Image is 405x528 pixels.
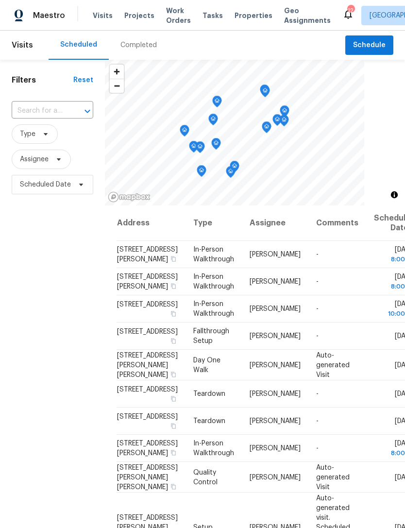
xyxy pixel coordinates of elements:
div: Map marker [230,161,239,176]
button: Copy Address [169,482,178,491]
span: [PERSON_NAME] [250,333,301,340]
button: Copy Address [169,282,178,290]
div: Map marker [189,141,199,156]
button: Copy Address [169,337,178,345]
span: Work Orders [166,6,191,25]
span: Geo Assignments [284,6,331,25]
span: Schedule [353,39,386,51]
span: Properties [235,11,272,20]
div: Reset [73,75,93,85]
span: - [316,445,319,452]
span: [PERSON_NAME] [250,418,301,425]
span: [STREET_ADDRESS][PERSON_NAME][PERSON_NAME] [117,352,178,378]
span: In-Person Walkthrough [193,301,234,317]
span: [PERSON_NAME] [250,306,301,312]
div: Map marker [197,165,206,180]
span: [STREET_ADDRESS][PERSON_NAME] [117,273,178,290]
th: Assignee [242,205,308,241]
span: [PERSON_NAME] [250,251,301,258]
span: - [316,418,319,425]
span: Assignee [20,154,49,164]
span: [STREET_ADDRESS] [117,413,178,420]
div: Map marker [226,166,236,181]
span: Fallthrough Setup [193,328,229,344]
button: Copy Address [169,394,178,403]
span: - [316,306,319,312]
div: Map marker [195,141,205,156]
canvas: Map [105,60,364,205]
th: Comments [308,205,366,241]
span: [STREET_ADDRESS][PERSON_NAME][PERSON_NAME] [117,464,178,490]
div: Scheduled [60,40,97,50]
span: [STREET_ADDRESS] [117,386,178,393]
button: Copy Address [169,370,178,378]
div: Completed [120,40,157,50]
span: [PERSON_NAME] [250,361,301,368]
div: Map marker [208,114,218,129]
span: Teardown [193,391,225,397]
h1: Filters [12,75,73,85]
span: In-Person Walkthrough [193,440,234,457]
span: [STREET_ADDRESS] [117,301,178,308]
span: - [316,333,319,340]
span: Teardown [193,418,225,425]
span: - [316,251,319,258]
div: Map marker [260,85,270,100]
div: Map marker [211,138,221,153]
button: Schedule [345,35,393,55]
div: Map marker [180,125,189,140]
span: [STREET_ADDRESS][PERSON_NAME] [117,440,178,457]
span: [PERSON_NAME] [250,278,301,285]
span: - [316,278,319,285]
span: Maestro [33,11,65,20]
span: Tasks [202,12,223,19]
a: Mapbox homepage [108,191,151,203]
span: Scheduled Date [20,180,71,189]
div: Map marker [260,85,270,101]
span: In-Person Walkthrough [193,246,234,263]
span: Type [20,129,35,139]
span: [PERSON_NAME] [250,474,301,480]
span: In-Person Walkthrough [193,273,234,290]
div: 12 [347,6,354,16]
span: Visits [93,11,113,20]
th: Address [117,205,186,241]
button: Copy Address [169,448,178,457]
th: Type [186,205,242,241]
button: Copy Address [169,255,178,263]
input: Search for an address... [12,103,66,119]
span: Visits [12,34,33,56]
span: [PERSON_NAME] [250,391,301,397]
span: Projects [124,11,154,20]
span: Auto-generated Visit [316,352,350,378]
span: [PERSON_NAME] [250,445,301,452]
div: Map marker [212,96,222,111]
div: Map marker [262,121,271,136]
button: Copy Address [169,422,178,430]
button: Toggle attribution [388,189,400,201]
button: Copy Address [169,309,178,318]
div: Map marker [279,115,289,130]
span: - [316,391,319,397]
div: Map marker [272,114,282,129]
span: Toggle attribution [391,189,397,200]
button: Open [81,104,94,118]
button: Zoom in [110,65,124,79]
span: [STREET_ADDRESS] [117,328,178,335]
div: Map marker [280,105,289,120]
span: Quality Control [193,469,218,485]
span: [STREET_ADDRESS][PERSON_NAME] [117,246,178,263]
span: Auto-generated Visit [316,464,350,490]
button: Zoom out [110,79,124,93]
span: Day One Walk [193,357,220,373]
